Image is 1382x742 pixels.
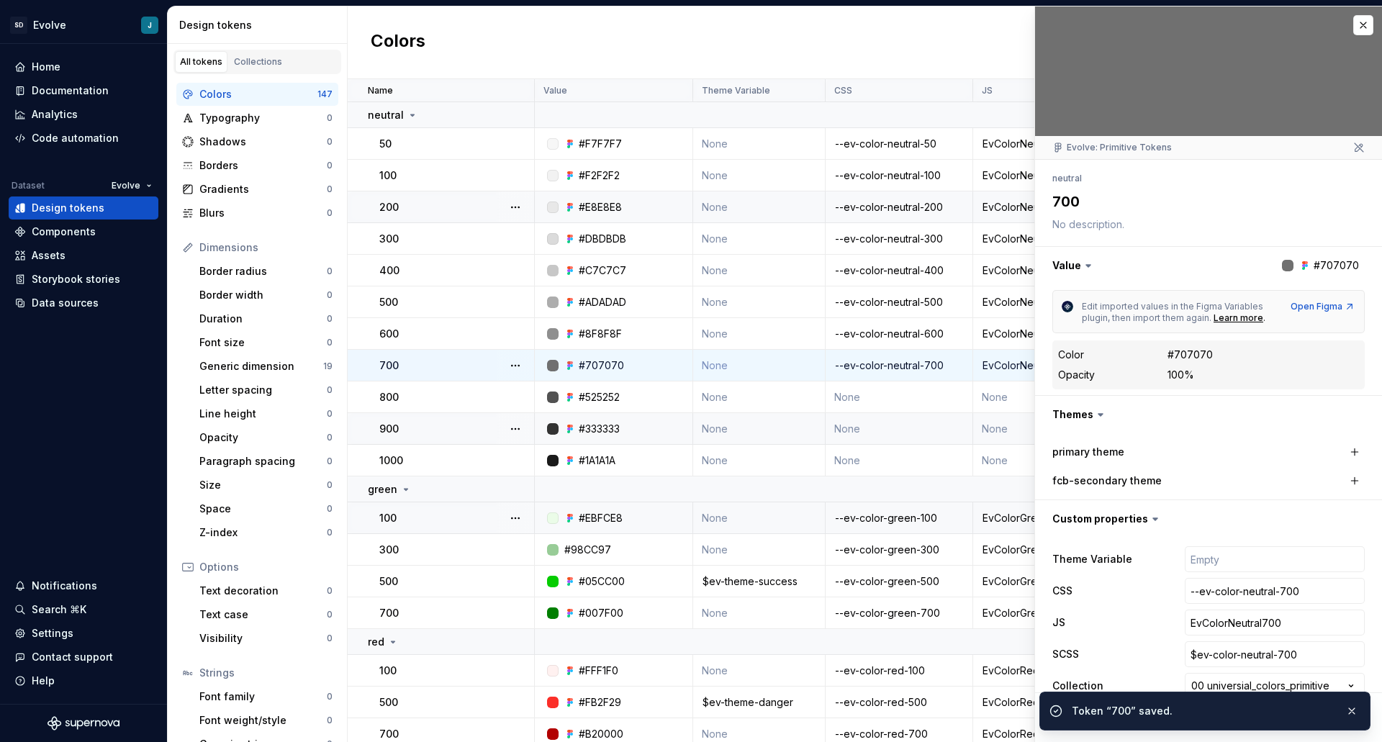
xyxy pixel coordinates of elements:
div: Settings [32,626,73,641]
td: None [693,534,826,566]
input: Empty [1185,546,1365,572]
a: Documentation [9,79,158,102]
p: CSS [834,85,852,96]
div: #ADADAD [579,295,626,309]
a: Shadows0 [176,130,338,153]
div: --ev-color-neutral-200 [826,200,972,214]
td: None [693,255,826,286]
td: None [693,655,826,687]
div: Font family [199,689,327,704]
div: Opacity [199,430,327,445]
div: Learn more [1214,312,1263,324]
div: --ev-color-neutral-100 [826,168,972,183]
p: 100 [379,511,397,525]
td: None [693,191,826,223]
div: EvColorNeutral600 [974,327,1134,341]
a: Font family0 [194,685,338,708]
div: Analytics [32,107,78,122]
td: None [826,381,973,413]
button: Notifications [9,574,158,597]
div: --ev-color-neutral-50 [826,137,972,151]
div: #C7C7C7 [579,263,626,278]
div: Documentation [32,83,109,98]
div: Dimensions [199,240,333,255]
div: Design tokens [32,201,104,215]
div: Options [199,560,333,574]
p: 100 [379,664,397,678]
a: Supernova Logo [48,716,119,730]
div: J [148,19,152,31]
a: Open Figma [1291,301,1355,312]
a: Line height0 [194,402,338,425]
div: Font weight/style [199,713,327,728]
div: #333333 [579,422,620,436]
div: Opacity [1058,368,1095,382]
td: None [826,413,973,445]
div: Generic dimension [199,359,323,374]
div: 0 [327,503,333,515]
a: Code automation [9,127,158,150]
h2: Colors [371,30,425,55]
td: None [693,445,826,476]
td: None [693,128,826,160]
div: EvColorNeutral200 [974,200,1134,214]
div: EvColorGreen700 [974,606,1134,620]
div: --ev-color-neutral-500 [826,295,972,309]
div: 0 [327,207,333,219]
div: --ev-color-green-100 [826,511,972,525]
p: 500 [379,574,398,589]
div: Space [199,502,327,516]
a: Letter spacing0 [194,379,338,402]
p: 100 [379,168,397,183]
a: Font size0 [194,331,338,354]
div: Color [1058,348,1084,362]
a: Text case0 [194,603,338,626]
div: --ev-color-red-500 [826,695,972,710]
div: 0 [327,432,333,443]
a: Home [9,55,158,78]
td: None [693,318,826,350]
p: 1000 [379,453,403,468]
div: #05CC00 [579,574,625,589]
div: Evolve: Primitive Tokens [1052,142,1172,153]
a: Z-index0 [194,521,338,544]
p: 700 [379,606,399,620]
p: 500 [379,695,398,710]
td: None [973,381,1136,413]
div: 0 [327,184,333,195]
button: Search ⌘K [9,598,158,621]
p: 300 [379,543,399,557]
div: #DBDBDB [579,232,626,246]
td: None [693,160,826,191]
div: --ev-color-red-100 [826,664,972,678]
td: None [693,286,826,318]
div: Borders [199,158,327,173]
a: Visibility0 [194,627,338,650]
div: EvColorGreen200 [974,543,1134,557]
div: --ev-color-neutral-400 [826,263,972,278]
a: Border width0 [194,284,338,307]
label: fcb-secondary theme [1052,474,1162,488]
div: 0 [327,384,333,396]
div: Assets [32,248,66,263]
div: #EBFCE8 [579,511,623,525]
div: Notifications [32,579,97,593]
p: 900 [379,422,399,436]
p: Value [543,85,567,96]
a: Text decoration0 [194,579,338,602]
div: Text case [199,607,327,622]
div: #B20000 [579,727,623,741]
div: Evolve [33,18,66,32]
div: Blurs [199,206,327,220]
div: #F2F2F2 [579,168,620,183]
label: SCSS [1052,647,1079,661]
div: 0 [327,266,333,277]
td: None [693,223,826,255]
td: None [693,350,826,381]
a: Gradients0 [176,178,338,201]
div: 0 [327,408,333,420]
div: --ev-color-neutral-300 [826,232,972,246]
li: neutral [1052,173,1082,184]
div: $ev-theme-success [694,574,824,589]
